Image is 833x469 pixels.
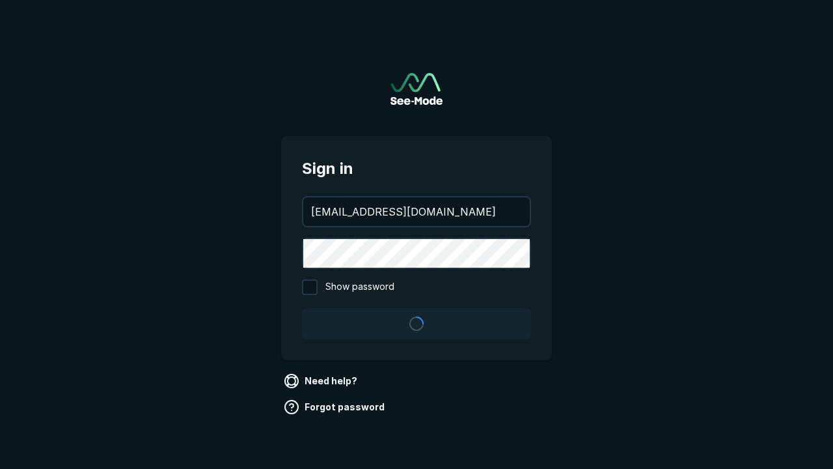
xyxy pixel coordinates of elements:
img: See-Mode Logo [390,73,443,105]
input: your@email.com [303,197,530,226]
span: Sign in [302,157,531,180]
a: Need help? [281,371,362,391]
a: Forgot password [281,397,390,418]
a: Go to sign in [390,73,443,105]
span: Show password [325,279,394,295]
